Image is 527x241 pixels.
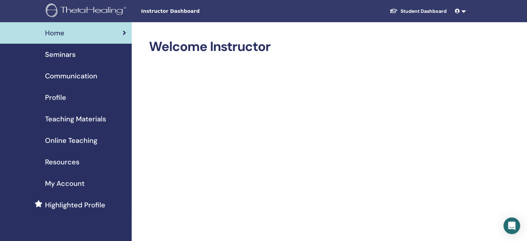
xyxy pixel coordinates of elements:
span: Teaching Materials [45,114,106,124]
a: Student Dashboard [384,5,452,18]
span: Communication [45,71,97,81]
span: Online Teaching [45,135,97,146]
span: Resources [45,157,79,167]
span: My Account [45,178,85,189]
span: Profile [45,92,66,103]
img: graduation-cap-white.svg [389,8,398,14]
span: Instructor Dashboard [141,8,245,15]
span: Highlighted Profile [45,200,105,210]
img: logo.png [46,3,129,19]
h2: Welcome Instructor [149,39,465,55]
span: Seminars [45,49,76,60]
span: Home [45,28,64,38]
div: Open Intercom Messenger [503,217,520,234]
